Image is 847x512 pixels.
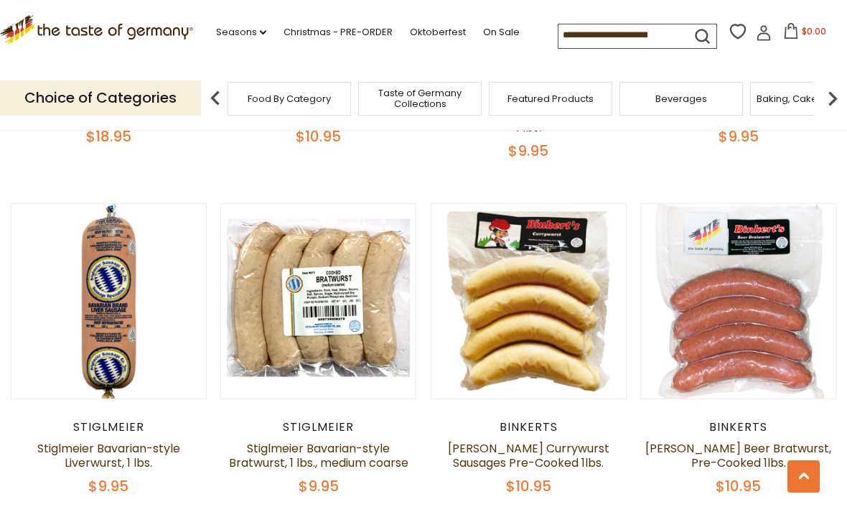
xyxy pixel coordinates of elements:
[645,440,831,471] a: [PERSON_NAME] Beer Bratwurst, Pre-Cooked 1lbs.
[299,476,339,496] span: $9.95
[216,24,266,40] a: Seasons
[655,93,707,104] a: Beverages
[284,24,393,40] a: Christmas - PRE-ORDER
[640,420,836,434] div: Binkerts
[483,24,520,40] a: On Sale
[719,126,759,146] span: $9.95
[508,141,548,161] span: $9.95
[802,25,826,37] span: $0.00
[37,440,180,471] a: Stiglmeier Bavarian-style Liverwurst, 1 lbs.
[506,476,551,496] span: $10.95
[296,126,341,146] span: $10.95
[431,204,626,399] img: Binkert
[248,93,331,104] a: Food By Category
[86,126,131,146] span: $18.95
[201,84,230,113] img: previous arrow
[431,420,627,434] div: Binkerts
[641,204,836,399] img: Binkert
[448,440,609,471] a: [PERSON_NAME] Currywurst Sausages Pre-Cooked 1lbs.
[229,440,408,471] a: Stiglmeier Bavarian-style Bratwurst, 1 lbs., medium coarse
[362,88,477,109] a: Taste of Germany Collections
[11,420,207,434] div: Stiglmeier
[220,420,416,434] div: Stiglmeier
[221,204,416,399] img: Stiglmeier Bavarian-style Bratwurst, 1 lbs., medium coarse
[775,23,836,45] button: $0.00
[11,204,206,399] img: Stiglmeier Bavarian-style Liverwurst, 1 lbs.
[507,93,594,104] a: Featured Products
[88,476,128,496] span: $9.95
[818,84,847,113] img: next arrow
[410,24,466,40] a: Oktoberfest
[716,476,761,496] span: $10.95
